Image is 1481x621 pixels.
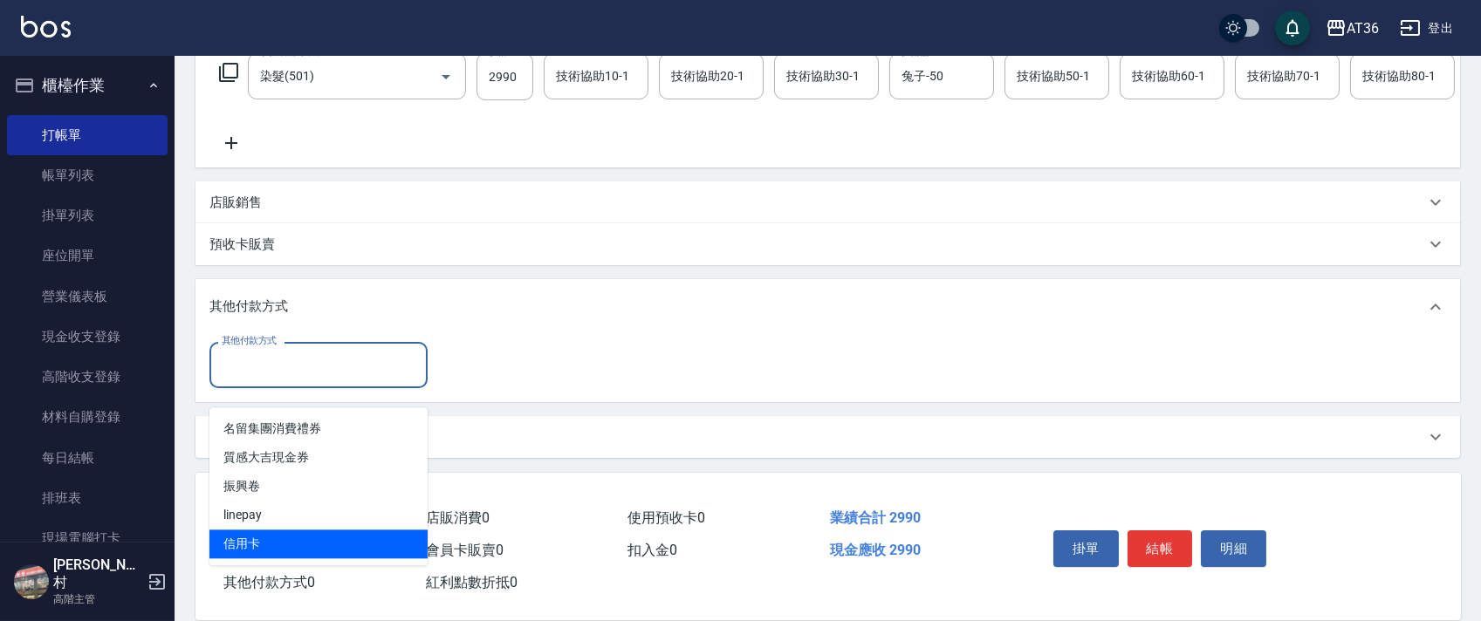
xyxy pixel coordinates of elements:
span: 會員卡販賣 0 [426,542,504,558]
div: 店販銷售 [195,181,1460,223]
a: 掛單列表 [7,195,168,235]
p: 高階主管 [53,591,142,607]
img: Logo [21,16,71,38]
a: 座位開單 [7,235,168,276]
p: 預收卡販賣 [209,235,275,254]
button: 櫃檯作業 [7,63,168,108]
span: 店販消費 0 [426,509,490,526]
span: 使用預收卡 0 [627,509,705,526]
span: 質感大吉現金券 [209,443,428,472]
p: 其他付款方式 [209,297,297,317]
label: 其他付款方式 [222,334,277,347]
a: 打帳單 [7,115,168,155]
button: 結帳 [1128,530,1193,567]
div: AT36 [1347,17,1379,39]
span: 紅利點數折抵 0 [426,574,518,590]
button: Open [432,63,460,91]
button: 登出 [1393,12,1460,44]
span: 現金應收 2990 [830,542,921,558]
div: 其他付款方式 [195,279,1460,335]
a: 現金收支登錄 [7,317,168,357]
a: 現場電腦打卡 [7,518,168,558]
div: 備註及來源 [195,416,1460,458]
a: 帳單列表 [7,155,168,195]
span: 扣入金 0 [627,542,677,558]
button: 明細 [1201,530,1266,567]
span: 業績合計 2990 [830,509,921,526]
button: save [1275,10,1310,45]
button: 掛單 [1053,530,1119,567]
a: 材料自購登錄 [7,397,168,437]
a: 營業儀表板 [7,276,168,317]
div: 預收卡販賣 [195,223,1460,265]
a: 排班表 [7,478,168,518]
a: 每日結帳 [7,438,168,478]
a: 高階收支登錄 [7,357,168,397]
button: AT36 [1319,10,1386,46]
span: 其他付款方式 0 [223,574,315,590]
span: 信用卡 [209,529,428,558]
img: Person [14,564,49,599]
span: 振興卷 [209,472,428,501]
span: linepay [209,501,428,529]
h5: [PERSON_NAME]村 [53,556,142,591]
p: 店販銷售 [209,194,262,212]
span: 名留集團消費禮券 [209,414,428,443]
